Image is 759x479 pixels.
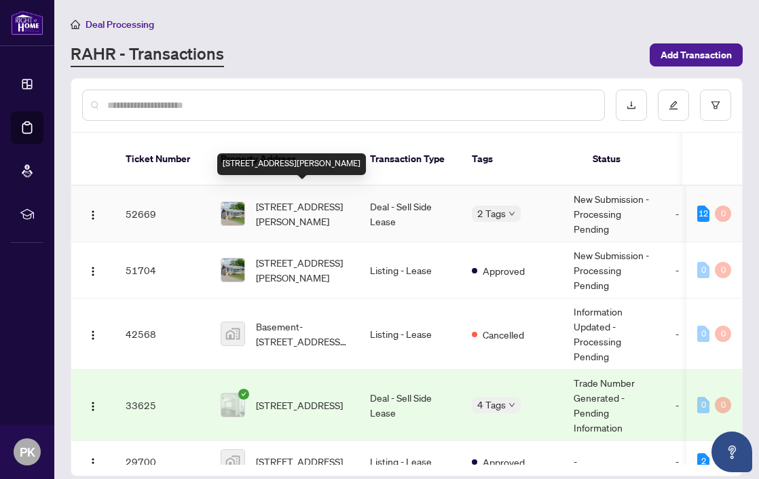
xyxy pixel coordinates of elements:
[477,397,506,413] span: 4 Tags
[715,262,731,278] div: 0
[88,266,98,277] img: Logo
[711,432,752,472] button: Open asap
[359,370,461,441] td: Deal - Sell Side Lease
[115,370,210,441] td: 33625
[82,394,104,416] button: Logo
[221,322,244,345] img: thumbnail-img
[359,299,461,370] td: Listing - Lease
[115,299,210,370] td: 42568
[359,186,461,242] td: Deal - Sell Side Lease
[359,133,461,186] th: Transaction Type
[71,20,80,29] span: home
[711,100,720,110] span: filter
[508,402,515,408] span: down
[11,10,43,35] img: logo
[210,133,359,186] th: Property Address
[221,450,244,473] img: thumbnail-img
[20,442,35,461] span: PK
[700,90,731,121] button: filter
[115,186,210,242] td: 52669
[665,242,746,299] td: -
[715,206,731,222] div: 0
[82,259,104,281] button: Logo
[563,370,665,441] td: Trade Number Generated - Pending Information
[88,330,98,341] img: Logo
[627,100,636,110] span: download
[669,100,678,110] span: edit
[508,210,515,217] span: down
[82,203,104,225] button: Logo
[477,206,506,221] span: 2 Tags
[221,202,244,225] img: thumbnail-img
[359,242,461,299] td: Listing - Lease
[238,389,249,400] span: check-circle
[665,299,746,370] td: -
[697,453,709,470] div: 2
[483,327,524,342] span: Cancelled
[563,242,665,299] td: New Submission - Processing Pending
[697,397,709,413] div: 0
[88,401,98,412] img: Logo
[82,451,104,472] button: Logo
[256,398,343,413] span: [STREET_ADDRESS]
[563,186,665,242] td: New Submission - Processing Pending
[715,326,731,342] div: 0
[483,455,525,470] span: Approved
[461,133,582,186] th: Tags
[582,133,684,186] th: Status
[88,457,98,468] img: Logo
[483,263,525,278] span: Approved
[256,454,343,469] span: [STREET_ADDRESS]
[658,90,689,121] button: edit
[697,326,709,342] div: 0
[697,262,709,278] div: 0
[665,186,746,242] td: -
[616,90,647,121] button: download
[217,153,366,175] div: [STREET_ADDRESS][PERSON_NAME]
[661,44,732,66] span: Add Transaction
[82,323,104,345] button: Logo
[650,43,743,66] button: Add Transaction
[88,210,98,221] img: Logo
[86,18,154,31] span: Deal Processing
[221,258,244,282] img: thumbnail-img
[256,319,348,349] span: Basement-[STREET_ADDRESS][PERSON_NAME]
[665,370,746,441] td: -
[115,133,210,186] th: Ticket Number
[256,199,348,229] span: [STREET_ADDRESS][PERSON_NAME]
[71,43,224,67] a: RAHR - Transactions
[715,397,731,413] div: 0
[256,255,348,285] span: [STREET_ADDRESS][PERSON_NAME]
[221,394,244,417] img: thumbnail-img
[697,206,709,222] div: 12
[563,299,665,370] td: Information Updated - Processing Pending
[115,242,210,299] td: 51704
